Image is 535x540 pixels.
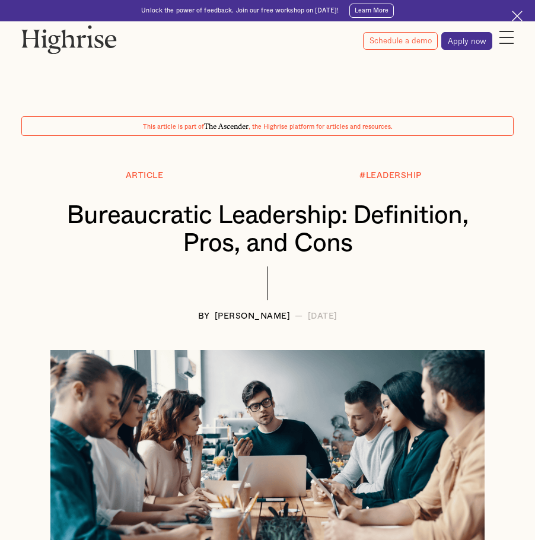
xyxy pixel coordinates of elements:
[249,124,393,130] span: , the Highrise platform for articles and resources.
[141,7,339,15] div: Unlock the power of feedback. Join our free workshop on [DATE]!
[215,312,291,321] div: [PERSON_NAME]
[359,171,422,180] div: #LEADERSHIP
[21,25,117,54] img: Highrise logo
[39,202,496,258] h1: Bureaucratic Leadership: Definition, Pros, and Cons
[143,124,204,130] span: This article is part of
[349,4,394,18] a: Learn More
[198,312,210,321] div: BY
[204,120,249,129] span: The Ascender
[295,312,303,321] div: —
[512,11,523,21] img: Cross icon
[363,32,438,50] a: Schedule a demo
[441,32,492,50] a: Apply now
[308,312,337,321] div: [DATE]
[126,171,164,180] div: Article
